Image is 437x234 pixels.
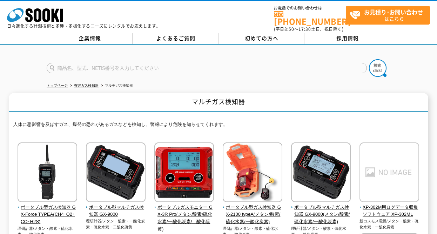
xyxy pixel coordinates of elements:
[304,33,390,44] a: 採用情報
[18,142,77,204] img: ポータブル型ガス検知器 GX-Force TYPEA(CH4･O2･CO･H2S)
[154,142,214,204] img: ポータブルガスモニター GX-3R Pro(メタン/酸素/硫化水素/一酸化炭素/二酸化硫黄)
[47,63,367,73] input: 商品名、型式、NETIS番号を入力してください
[284,26,294,32] span: 8:50
[346,6,430,25] a: お見積り･お問い合わせはこちら
[291,204,351,226] span: ポータブル型マルチガス検知器 GX-9000(メタン/酸素/硫化水素/一酸化炭素)
[359,142,419,204] img: XP-302M用ログデータ収集ソフトウェア XP-302ML
[86,204,146,219] span: ポータブル型マルチガス検知器 GX-9000
[13,121,424,132] p: 人体に悪影響を及ぼすガス、爆発の恐れがあるガスなどを検知し、警報により危険を知らせてくれます。
[86,218,146,230] p: 理研計器/メタン・酸素・一酸化炭素・硫化水素・二酸化硫黄
[9,93,428,112] h1: マルチガス検知器
[223,142,282,204] img: ポータブル型ガス検知器 GX-2100 typeA(メタン/酸素/硫化水素/一酸化炭素)
[291,197,351,226] a: ポータブル型マルチガス検知器 GX-9000(メタン/酸素/硫化水素/一酸化炭素)
[86,197,146,218] a: ポータブル型マルチガス検知器 GX-9000
[18,204,78,226] span: ポータブル型ガス検知器 GX-Force TYPEA(CH4･O2･CO･H2S)
[245,34,278,42] span: 初めての方へ
[154,204,214,233] span: ポータブルガスモニター GX-3R Pro(メタン/酸素/硫化水素/一酸化炭素/二酸化硫黄)
[218,33,304,44] a: 初めての方へ
[298,26,311,32] span: 17:30
[359,204,419,219] span: XP-302M用ログデータ収集ソフトウェア XP-302ML
[18,197,78,226] a: ポータブル型ガス検知器 GX-Force TYPEA(CH4･O2･CO･H2S)
[47,83,68,87] a: トップページ
[133,33,218,44] a: よくあるご質問
[350,6,430,24] span: はこちら
[359,218,419,230] p: 新コスモス電機/メタン・酸素・硫化水素・一酸化炭素
[100,82,133,89] li: マルチガス検知器
[359,197,419,218] a: XP-302M用ログデータ収集ソフトウェア XP-302ML
[7,24,161,28] p: 日々進化する計測技術と多種・多様化するニーズにレンタルでお応えします。
[223,204,283,226] span: ポータブル型ガス検知器 GX-2100 typeA(メタン/酸素/硫化水素/一酸化炭素)
[291,142,351,204] img: ポータブル型マルチガス検知器 GX-9000(メタン/酸素/硫化水素/一酸化炭素)
[274,6,346,10] span: お電話でのお問い合わせは
[47,33,133,44] a: 企業情報
[369,59,386,77] img: btn_search.png
[74,83,99,87] a: 有害ガス検知器
[274,11,346,25] a: [PHONE_NUMBER]
[86,142,146,204] img: ポータブル型マルチガス検知器 GX-9000
[154,197,214,233] a: ポータブルガスモニター GX-3R Pro(メタン/酸素/硫化水素/一酸化炭素/二酸化硫黄)
[223,197,283,226] a: ポータブル型ガス検知器 GX-2100 typeA(メタン/酸素/硫化水素/一酸化炭素)
[274,26,343,32] span: (平日 ～ 土日、祝日除く)
[364,8,423,16] strong: お見積り･お問い合わせ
